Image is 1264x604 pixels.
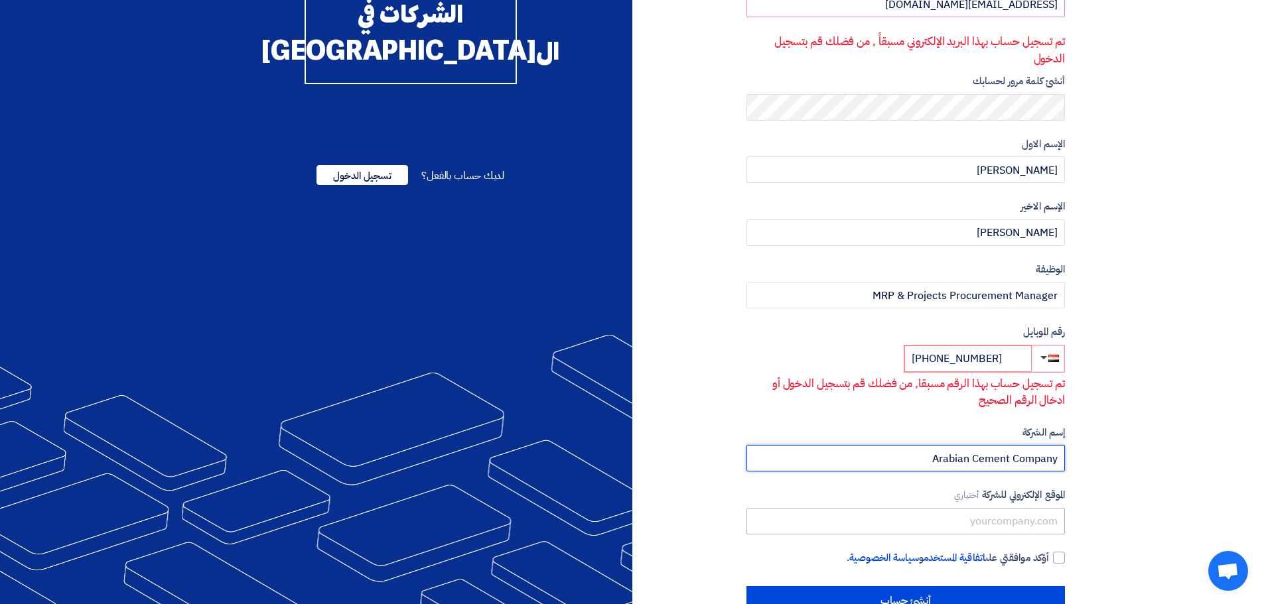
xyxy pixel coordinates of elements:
[747,375,1065,409] p: تم تسجيل حساب بهذا الرقم مسبقا, من فضلك قم بتسجيل الدخول أو ادخال الرقم الصحيح
[746,508,1065,534] input: yourcompany.com
[316,168,408,184] a: تسجيل الدخول
[746,425,1065,440] label: إسم الشركة
[746,137,1065,152] label: الإسم الاول
[746,324,1065,339] label: رقم الموبايل
[1208,551,1248,591] div: Open chat
[746,445,1065,471] input: أدخل إسم الشركة ...
[316,165,408,185] span: تسجيل الدخول
[746,282,1065,308] input: أدخل الوظيفة ...
[421,168,504,184] span: لديك حساب بالفعل؟
[746,219,1065,246] input: أدخل الإسم الاخير ...
[746,262,1065,277] label: الوظيفة
[904,345,1032,372] input: أدخل رقم الموبايل ...
[746,199,1065,214] label: الإسم الاخير
[847,550,1049,566] span: أؤكد موافقتي على و .
[746,156,1065,183] input: أدخل الإسم الاول ...
[954,489,979,501] span: أختياري
[849,550,919,565] a: سياسة الخصوصية
[746,487,1065,503] label: الموقع الإلكتروني للشركة
[746,74,1065,89] label: أنشئ كلمة مرور لحسابك
[747,33,1065,67] p: تم تسجيل حساب بهذا البريد الإلكتروني مسبقاً , من فضلك قم بتسجيل الدخول
[924,550,985,565] a: اتفاقية المستخدم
